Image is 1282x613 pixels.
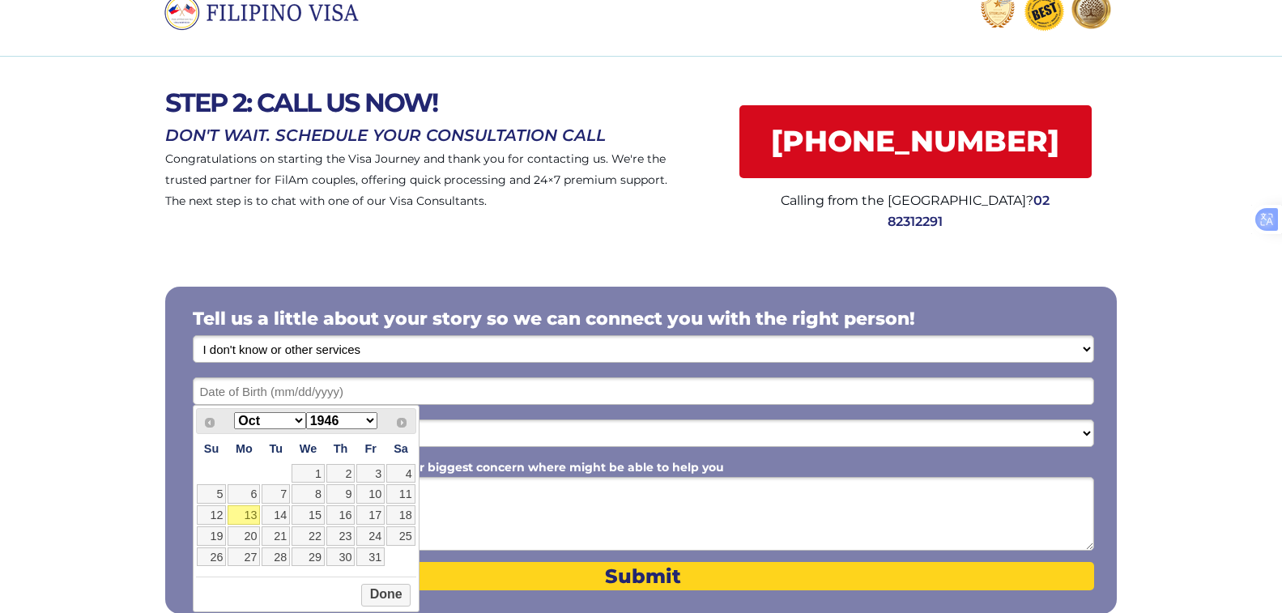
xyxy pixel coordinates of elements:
[356,526,385,546] a: 24
[262,505,290,525] a: 14
[197,547,227,567] a: 26
[356,547,385,567] a: 31
[361,584,411,607] button: Done
[326,484,355,504] a: 9
[739,105,1092,178] a: [PHONE_NUMBER]
[262,526,290,546] a: 21
[326,547,355,567] a: 30
[739,124,1092,159] span: [PHONE_NUMBER]
[193,564,1094,588] span: Submit
[236,442,253,455] span: Monday
[197,484,227,504] a: 5
[386,526,415,546] a: 25
[292,526,325,546] a: 22
[193,562,1094,590] button: Submit
[300,442,317,455] span: Wednesday
[326,464,355,483] a: 2
[356,505,385,525] a: 17
[204,442,219,455] span: Sunday
[306,412,377,429] select: Select year
[262,547,290,567] a: 28
[386,505,415,525] a: 18
[228,526,260,546] a: 20
[326,505,355,525] a: 16
[228,484,260,504] a: 6
[165,87,437,118] span: STEP 2: CALL US NOW!
[269,442,283,455] span: Tuesday
[193,377,1094,405] input: Date of Birth (mm/dd/yyyy)
[234,412,305,429] select: Select month
[228,547,260,567] a: 27
[165,126,606,145] span: DON'T WAIT. SCHEDULE YOUR CONSULTATION CALL
[292,464,325,483] a: 1
[292,484,325,504] a: 8
[193,460,724,475] span: Please share your story or provide your biggest concern where might be able to help you
[394,442,408,455] span: Saturday
[356,464,385,483] a: 3
[365,442,377,455] span: Friday
[262,484,290,504] a: 7
[228,505,260,525] a: 13
[386,484,415,504] a: 11
[326,526,355,546] a: 23
[197,505,227,525] a: 12
[165,151,667,208] span: Congratulations on starting the Visa Journey and thank you for contacting us. We're the trusted p...
[292,547,325,567] a: 29
[197,526,227,546] a: 19
[334,442,348,455] span: Thursday
[356,484,385,504] a: 10
[292,505,325,525] a: 15
[193,308,915,330] span: Tell us a little about your story so we can connect you with the right person!
[781,193,1033,208] span: Calling from the [GEOGRAPHIC_DATA]?
[386,464,415,483] a: 4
